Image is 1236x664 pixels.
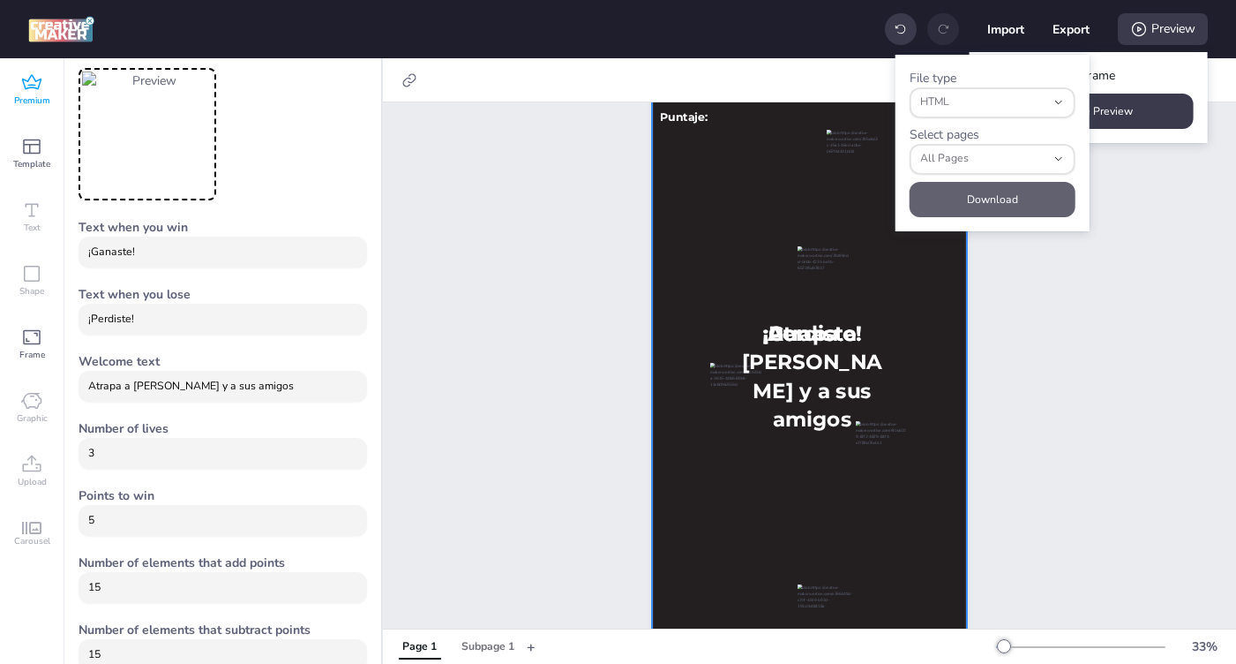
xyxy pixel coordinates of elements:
[920,94,1045,110] span: HTML
[14,534,50,548] span: Carousel
[390,631,527,662] div: Tabs
[19,348,45,362] span: Frame
[1183,638,1225,656] div: 33 %
[660,110,708,124] span: Puntaje:
[984,94,1194,129] button: Generate Preview
[910,70,956,87] label: File type
[24,221,41,235] span: Text
[1118,13,1208,45] div: Preview
[461,639,514,655] div: Subpage 1
[910,87,1075,118] button: fileType
[920,151,1045,167] span: All Pages
[18,475,47,489] span: Upload
[14,94,50,108] span: Premium
[79,218,367,237] label: Text when you win
[79,621,367,639] label: Number of elements that subtract points
[987,11,1024,48] button: Import
[910,182,1075,217] button: Download
[1008,66,1115,85] span: With mobile frame
[82,72,213,197] img: Preview
[13,157,50,171] span: Template
[79,487,367,505] label: Points to win
[28,16,94,42] img: logo Creative Maker
[79,285,367,304] label: Text when you lose
[527,631,536,662] button: +
[910,126,979,143] label: Select pages
[17,411,48,426] span: Graphic
[79,419,367,438] label: Number of lives
[742,321,882,431] span: Atrapa a [PERSON_NAME] y a sus amigos
[79,352,367,371] label: Welcome text
[19,284,44,298] span: Shape
[1052,11,1090,48] button: Export
[402,639,437,655] div: Page 1
[79,554,367,572] label: Number of elements that add points
[910,144,1075,175] button: selectPages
